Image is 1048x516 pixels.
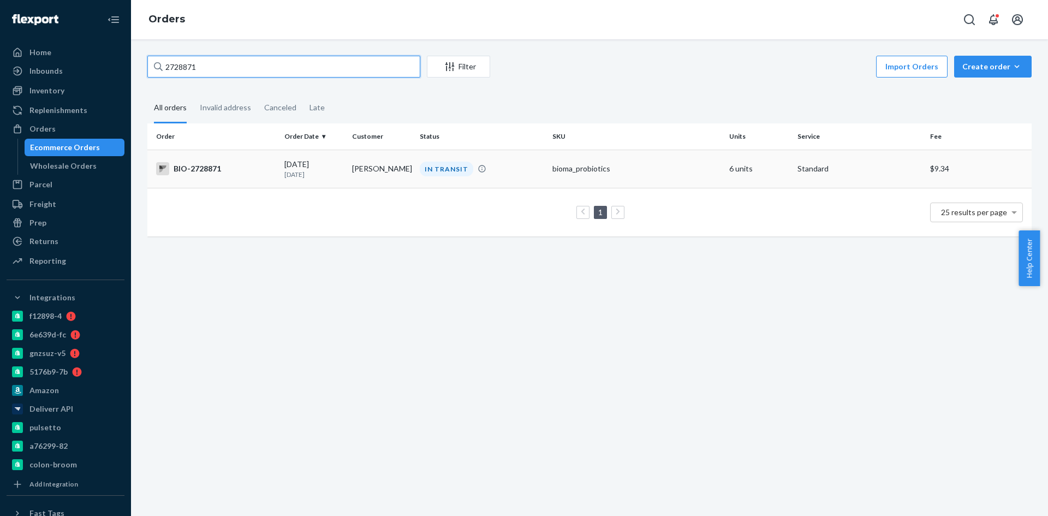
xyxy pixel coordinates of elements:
div: Wholesale Orders [30,161,97,171]
a: Add Integration [7,478,124,491]
button: Open notifications [982,9,1004,31]
div: Reporting [29,256,66,266]
a: Prep [7,214,124,232]
button: Create order [954,56,1032,78]
th: SKU [548,123,725,150]
button: Integrations [7,289,124,306]
th: Fee [926,123,1032,150]
p: [DATE] [284,170,343,179]
a: Parcel [7,176,124,193]
a: colon-broom [7,456,124,473]
div: Prep [29,217,46,228]
a: Replenishments [7,102,124,119]
button: Open Search Box [958,9,980,31]
div: Create order [962,61,1023,72]
td: 6 units [725,150,793,188]
button: Filter [427,56,490,78]
div: Inbounds [29,66,63,76]
a: f12898-4 [7,307,124,325]
div: Freight [29,199,56,210]
a: Wholesale Orders [25,157,125,175]
div: All orders [154,93,187,123]
div: Inventory [29,85,64,96]
button: Import Orders [876,56,948,78]
button: Open account menu [1007,9,1028,31]
div: f12898-4 [29,311,62,322]
div: Invalid address [200,93,251,122]
th: Status [415,123,548,150]
th: Order [147,123,280,150]
a: Amazon [7,382,124,399]
a: a76299-82 [7,437,124,455]
div: 5176b9-7b [29,366,68,377]
div: Filter [427,61,490,72]
div: Add Integration [29,479,78,489]
div: colon-broom [29,459,77,470]
a: Orders [7,120,124,138]
span: 25 results per page [941,207,1007,217]
a: 5176b9-7b [7,363,124,381]
p: Standard [797,163,921,174]
img: Flexport logo [12,14,58,25]
div: Replenishments [29,105,87,116]
div: Parcel [29,179,52,190]
a: Inbounds [7,62,124,80]
div: gnzsuz-v5 [29,348,65,359]
div: Orders [29,123,56,134]
input: Search orders [147,56,420,78]
div: Home [29,47,51,58]
div: Integrations [29,292,75,303]
ol: breadcrumbs [140,4,194,35]
a: Returns [7,233,124,250]
a: Home [7,44,124,61]
button: Close Navigation [103,9,124,31]
div: Returns [29,236,58,247]
th: Service [793,123,926,150]
div: Canceled [264,93,296,122]
a: Orders [148,13,185,25]
div: bioma_probiotics [552,163,720,174]
div: 6e639d-fc [29,329,66,340]
a: Freight [7,195,124,213]
a: Ecommerce Orders [25,139,125,156]
th: Units [725,123,793,150]
a: Inventory [7,82,124,99]
td: [PERSON_NAME] [348,150,415,188]
div: Late [309,93,325,122]
a: Deliverr API [7,400,124,418]
div: Deliverr API [29,404,73,414]
div: a76299-82 [29,441,68,452]
a: Reporting [7,252,124,270]
button: Help Center [1019,230,1040,286]
th: Order Date [280,123,348,150]
div: Ecommerce Orders [30,142,100,153]
div: Amazon [29,385,59,396]
div: [DATE] [284,159,343,179]
a: Page 1 is your current page [596,207,605,217]
div: pulsetto [29,422,61,433]
div: IN TRANSIT [420,162,473,176]
div: BIO-2728871 [156,162,276,175]
div: Customer [352,132,411,141]
td: $9.34 [926,150,1032,188]
a: gnzsuz-v5 [7,345,124,362]
a: 6e639d-fc [7,326,124,343]
a: pulsetto [7,419,124,436]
